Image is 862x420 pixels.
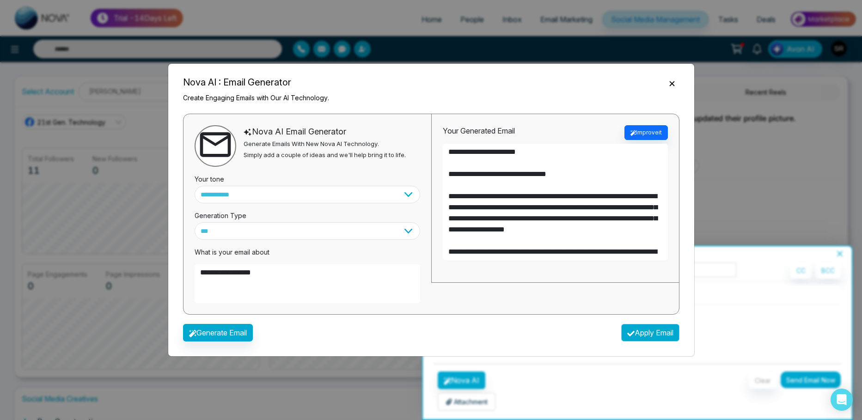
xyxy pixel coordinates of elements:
button: Generate Email [183,324,253,341]
div: Generation Type [195,203,420,222]
button: Close [665,77,679,89]
p: Create Engaging Emails with Our AI Technology. [183,93,329,103]
button: Apply Email [621,324,679,341]
p: Generate Emails With New Nova AI Technology. [244,140,406,149]
p: What is your email about [195,247,420,257]
p: Simply add a couple of ideas and we'll help bring it to life. [244,151,406,160]
div: Your Generated Email [443,125,515,140]
div: Nova AI Email Generator [244,125,406,138]
button: Improveit [624,125,668,140]
div: Your tone [195,167,420,186]
div: Open Intercom Messenger [831,389,853,411]
h5: Nova AI : Email Generator [183,75,329,89]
